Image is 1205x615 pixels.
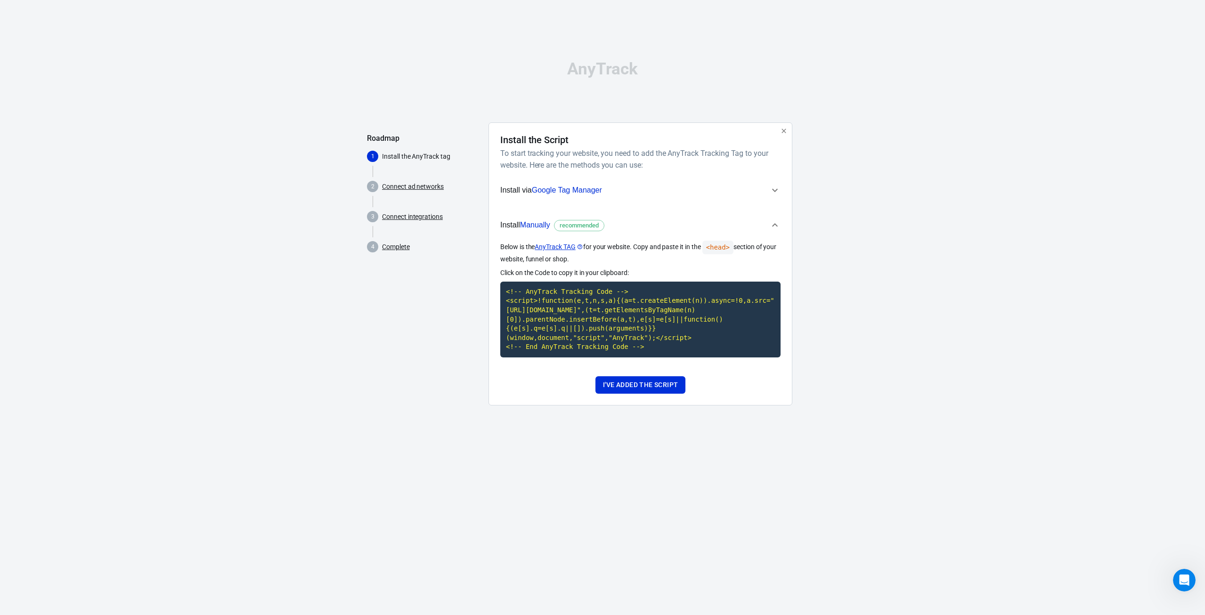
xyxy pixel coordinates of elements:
div: AnyTrack [33,41,63,51]
span: recommended [556,221,602,230]
text: 3 [371,213,375,220]
text: 1 [371,153,375,160]
p: Install the AnyTrack tag [382,152,481,162]
span: Install via [500,184,602,196]
span: Home [37,317,57,324]
button: InstallManuallyrecommended [500,210,781,241]
text: 4 [371,243,375,250]
a: Connect ad networks [382,182,444,192]
a: Complete [382,242,410,252]
code: Click to copy [500,282,781,357]
iframe: Intercom live chat [1173,569,1196,591]
img: Profile image for AnyTrack [11,32,30,51]
text: 2 [371,183,375,190]
span: If you still need help with setting up your personalized onboarding tracking plan, I’m here to as... [33,32,713,40]
code: <head> [702,241,733,254]
button: Install viaGoogle Tag Manager [500,178,781,202]
h5: Roadmap [367,134,481,143]
span: Manually [520,221,550,229]
span: Messages [123,317,159,324]
h6: To start tracking your website, you need to add the AnyTrack Tracking Tag to your website. Here a... [500,147,777,171]
a: AnyTrack TAG [535,242,583,252]
span: Install [500,219,604,231]
p: Click on the Code to copy it in your clipboard: [500,268,781,278]
p: Below is the for your website. Copy and paste it in the section of your website, funnel or shop. [500,241,781,264]
a: Connect integrations [382,212,443,222]
div: AnyTrack [367,61,838,77]
h1: Messages [70,4,121,20]
span: Google Tag Manager [532,186,602,194]
button: Messages [94,294,188,332]
h4: Install the Script [500,134,569,146]
button: I've added the script [595,376,685,394]
div: • 1m ago [65,41,94,51]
